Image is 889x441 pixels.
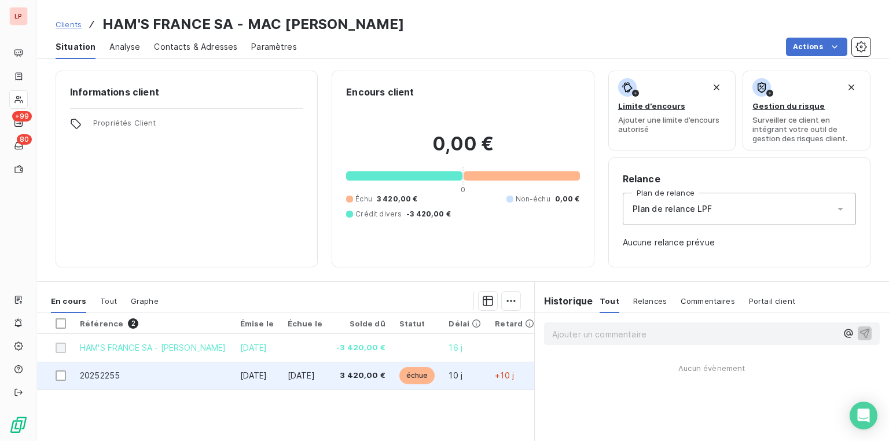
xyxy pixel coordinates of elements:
[80,318,226,329] div: Référence
[336,319,385,328] div: Solde dû
[56,20,82,29] span: Clients
[623,172,856,186] h6: Relance
[752,115,861,143] span: Surveiller ce client en intégrant votre outil de gestion des risques client.
[449,343,462,352] span: 16 j
[336,370,385,381] span: 3 420,00 €
[449,319,481,328] div: Délai
[251,41,297,53] span: Paramètres
[93,118,303,134] span: Propriétés Client
[600,296,619,306] span: Tout
[336,342,385,354] span: -3 420,00 €
[131,296,159,306] span: Graphe
[240,319,274,328] div: Émise le
[633,203,712,215] span: Plan de relance LPF
[80,343,226,352] span: HAM'S FRANCE SA - [PERSON_NAME]
[154,41,237,53] span: Contacts & Adresses
[752,101,825,111] span: Gestion du risque
[100,296,117,306] span: Tout
[618,115,726,134] span: Ajouter une limite d’encours autorisé
[109,41,140,53] span: Analyse
[535,294,593,308] h6: Historique
[102,14,404,35] h3: HAM'S FRANCE SA - MAC [PERSON_NAME]
[678,363,745,373] span: Aucun évènement
[70,85,303,99] h6: Informations client
[355,209,402,219] span: Crédit divers
[9,7,28,25] div: LP
[80,370,120,380] span: 20252255
[56,19,82,30] a: Clients
[355,194,372,204] span: Échu
[9,416,28,434] img: Logo LeanPay
[449,370,462,380] span: 10 j
[495,370,514,380] span: +10 j
[128,318,138,329] span: 2
[346,133,579,167] h2: 0,00 €
[461,185,465,194] span: 0
[51,296,86,306] span: En cours
[377,194,418,204] span: 3 420,00 €
[406,209,451,219] span: -3 420,00 €
[346,85,414,99] h6: Encours client
[17,134,32,145] span: 80
[749,296,795,306] span: Portail client
[56,41,95,53] span: Situation
[555,194,580,204] span: 0,00 €
[288,319,322,328] div: Échue le
[633,296,667,306] span: Relances
[12,111,32,122] span: +99
[240,370,267,380] span: [DATE]
[786,38,847,56] button: Actions
[850,402,877,429] div: Open Intercom Messenger
[399,367,435,384] span: échue
[618,101,685,111] span: Limite d’encours
[623,237,856,248] span: Aucune relance prévue
[681,296,735,306] span: Commentaires
[288,370,315,380] span: [DATE]
[495,319,534,328] div: Retard
[399,319,435,328] div: Statut
[516,194,550,204] span: Non-échu
[608,71,736,150] button: Limite d’encoursAjouter une limite d’encours autorisé
[240,343,267,352] span: [DATE]
[743,71,870,150] button: Gestion du risqueSurveiller ce client en intégrant votre outil de gestion des risques client.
